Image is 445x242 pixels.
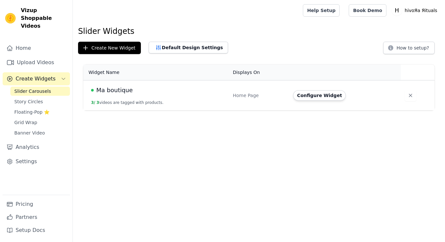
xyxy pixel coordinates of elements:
a: Upload Videos [3,56,70,69]
button: Configure Widget [293,90,346,101]
button: Delete widget [405,90,416,101]
button: H hivoЯa Яituals [392,5,440,16]
div: Home Page [233,92,286,99]
a: Banner Video [10,128,70,137]
button: Default Design Settings [149,42,228,53]
a: Floating-Pop ⭐ [10,107,70,117]
a: How to setup? [383,46,435,52]
span: Vizup Shoppable Videos [21,7,67,30]
span: 3 [97,100,99,105]
th: Widget Name [83,64,229,80]
span: Ma boutique [96,86,133,95]
a: Story Circles [10,97,70,106]
a: Setup Docs [3,224,70,237]
span: Banner Video [14,130,45,136]
a: Analytics [3,141,70,154]
span: Live Published [91,89,94,92]
a: Home [3,42,70,55]
a: Settings [3,155,70,168]
a: Slider Carousels [10,87,70,96]
span: Story Circles [14,98,43,105]
a: Grid Wrap [10,118,70,127]
h1: Slider Widgets [78,26,440,36]
th: Displays On [229,64,290,80]
a: Pricing [3,198,70,211]
button: How to setup? [383,42,435,54]
a: Partners [3,211,70,224]
p: hivoЯa Яituals [402,5,440,16]
span: Grid Wrap [14,119,37,126]
span: Slider Carousels [14,88,51,94]
text: H [395,7,399,14]
span: Create Widgets [16,75,56,83]
img: Vizup [5,13,16,23]
span: Floating-Pop ⭐ [14,109,49,115]
button: Create New Widget [78,42,141,54]
a: Book Demo [349,4,386,17]
a: Help Setup [303,4,340,17]
span: 3 / [91,100,95,105]
button: 3/ 3videos are tagged with products. [91,100,164,105]
button: Create Widgets [3,72,70,85]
